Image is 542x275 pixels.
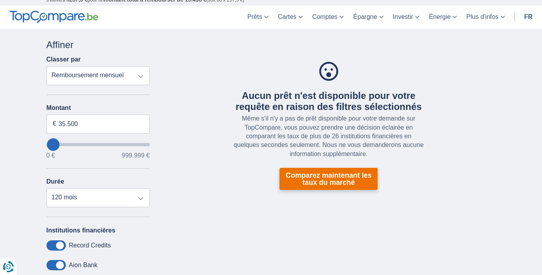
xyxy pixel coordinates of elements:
[47,56,81,63] label: Classer par
[47,178,64,185] label: Durée
[47,143,150,146] input: wantToBorrow
[47,38,150,52] div: Affiner
[69,262,98,269] label: Aion Bank
[319,62,338,81] img: Aucun prêt n'est disponible pour votre requête en raison des filtres sélectionnés
[307,6,348,29] a: Comptes
[243,6,273,29] a: Prêts
[233,114,425,158] div: Même s'il n'y a pas de prêt disponible pour votre demande sur TopCompare, vous pouvez prendre une...
[279,168,378,190] a: Comparez maintenant les taux du marché
[69,242,111,249] label: Record Credits
[462,6,509,29] a: Plus d'infos
[348,6,388,29] a: Épargne
[424,6,462,29] a: Énergie
[47,227,115,234] label: Institutions financières
[47,104,150,111] label: Montant
[233,90,425,113] div: Aucun prêt n'est disponible pour votre requête en raison des filtres sélectionnés
[9,11,98,23] img: TopCompare
[53,119,56,128] span: €
[273,6,307,29] a: Cartes
[388,6,425,29] a: Investir
[47,152,55,159] span: 0 €
[520,6,537,29] a: fr
[122,152,150,159] span: 999.999 €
